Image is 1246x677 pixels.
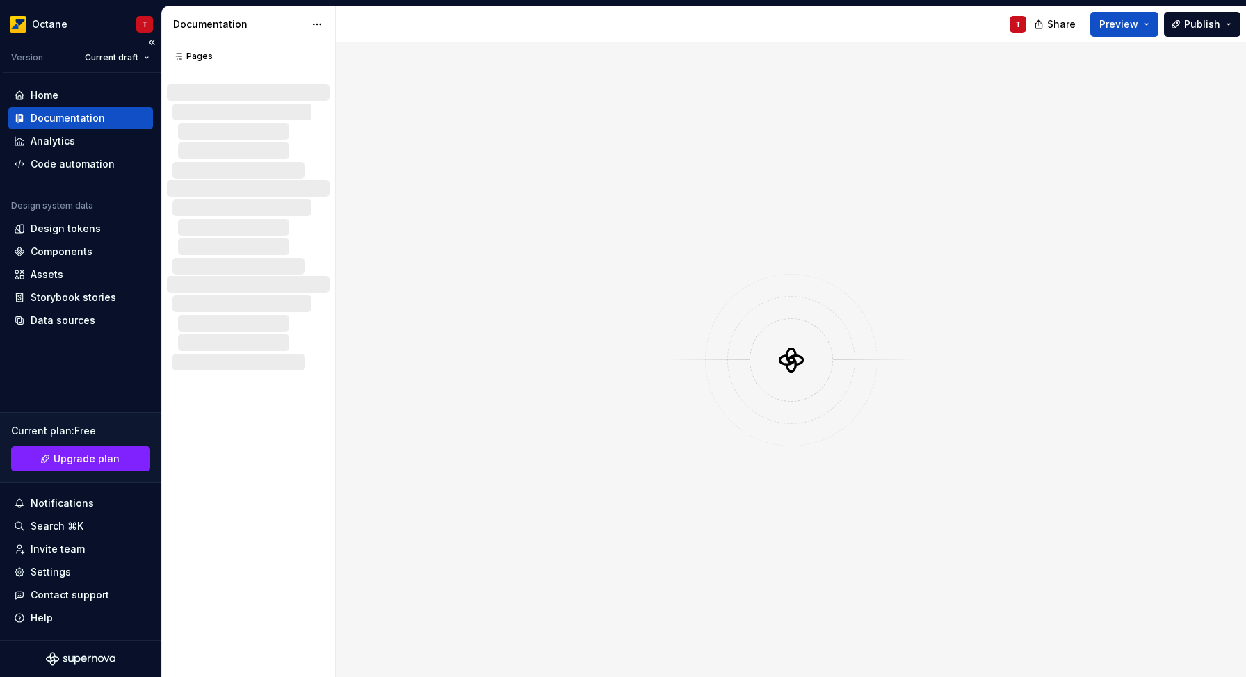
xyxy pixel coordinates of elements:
[11,446,150,471] a: Upgrade plan
[79,48,156,67] button: Current draft
[8,153,153,175] a: Code automation
[3,9,159,39] button: OctaneT
[31,157,115,171] div: Code automation
[142,19,147,30] div: T
[8,240,153,263] a: Components
[31,542,85,556] div: Invite team
[31,245,92,259] div: Components
[46,652,115,666] svg: Supernova Logo
[31,313,95,327] div: Data sources
[31,291,116,304] div: Storybook stories
[8,218,153,240] a: Design tokens
[8,492,153,514] button: Notifications
[8,84,153,106] a: Home
[11,52,43,63] div: Version
[31,134,75,148] div: Analytics
[8,130,153,152] a: Analytics
[31,611,53,625] div: Help
[54,452,120,466] span: Upgrade plan
[8,607,153,629] button: Help
[142,33,161,52] button: Collapse sidebar
[1184,17,1220,31] span: Publish
[31,519,83,533] div: Search ⌘K
[31,496,94,510] div: Notifications
[11,200,93,211] div: Design system data
[8,107,153,129] a: Documentation
[31,565,71,579] div: Settings
[10,16,26,33] img: e8093afa-4b23-4413-bf51-00cde92dbd3f.png
[8,584,153,606] button: Contact support
[31,111,105,125] div: Documentation
[8,309,153,332] a: Data sources
[8,263,153,286] a: Assets
[8,286,153,309] a: Storybook stories
[32,17,67,31] div: Octane
[1099,17,1138,31] span: Preview
[1164,12,1240,37] button: Publish
[8,515,153,537] button: Search ⌘K
[85,52,138,63] span: Current draft
[167,51,213,62] div: Pages
[1090,12,1158,37] button: Preview
[1027,12,1085,37] button: Share
[8,538,153,560] a: Invite team
[8,561,153,583] a: Settings
[11,424,150,438] div: Current plan : Free
[31,268,63,282] div: Assets
[31,222,101,236] div: Design tokens
[1015,19,1021,30] div: T
[173,17,305,31] div: Documentation
[31,88,58,102] div: Home
[31,588,109,602] div: Contact support
[1047,17,1076,31] span: Share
